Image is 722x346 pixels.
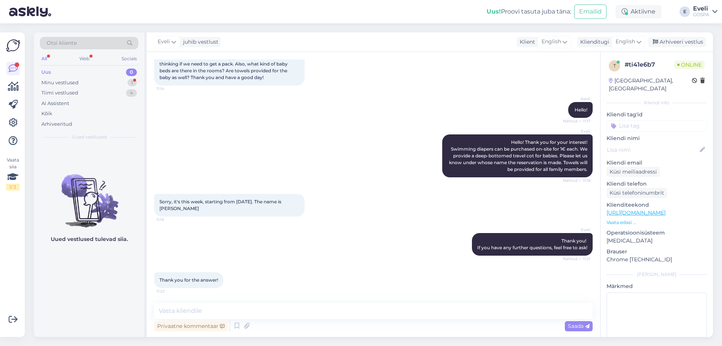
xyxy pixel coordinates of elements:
[180,38,218,46] div: juhib vestlust
[607,99,707,106] div: Kliendi info
[693,6,709,12] div: Eveli
[127,79,137,87] div: 1
[41,69,51,76] div: Uus
[607,146,698,154] input: Lisa nimi
[72,134,107,140] span: Uued vestlused
[562,178,590,183] span: Nähtud ✓ 11:18
[487,8,501,15] b: Uus!
[562,227,590,233] span: Eveli
[575,107,587,113] span: Hello!
[607,159,707,167] p: Kliendi email
[577,38,609,46] div: Klienditugi
[126,89,137,97] div: 4
[574,5,607,19] button: Emailid
[562,96,590,102] span: Keidi
[607,188,667,198] div: Küsi telefoninumbrit
[693,6,717,18] a: EveliGOSPA
[562,256,590,262] span: Nähtud ✓ 11:21
[613,63,616,69] span: t
[562,128,590,134] span: Eveli
[6,157,20,191] div: Vaata siia
[616,5,661,18] div: Aktiivne
[609,77,692,93] div: [GEOGRAPHIC_DATA], [GEOGRAPHIC_DATA]
[607,248,707,256] p: Brauser
[156,217,185,223] span: 11:19
[487,7,571,16] div: Proovi tasuta juba täna:
[41,100,69,107] div: AI Assistent
[568,323,590,329] span: Saada
[449,139,589,172] span: Hello! Thank you for your interest! Swimming diapers can be purchased on-site for 1€ each. We pro...
[607,167,660,177] div: Küsi meiliaadressi
[78,54,91,64] div: Web
[607,120,707,131] input: Lisa tag
[607,282,707,290] p: Märkmed
[607,219,707,226] p: Vaata edasi ...
[607,134,707,142] p: Kliendi nimi
[562,118,590,124] span: Nähtud ✓ 11:17
[607,180,707,188] p: Kliendi telefon
[648,37,706,47] div: Arhiveeri vestlus
[154,321,228,331] div: Privaatne kommentaar
[158,38,170,46] span: Eveli
[41,110,52,117] div: Kõik
[156,86,185,91] span: 11:14
[126,69,137,76] div: 0
[607,201,707,209] p: Klienditeekond
[47,39,77,47] span: Otsi kliente
[41,79,79,87] div: Minu vestlused
[541,38,561,46] span: English
[6,38,20,53] img: Askly Logo
[159,199,282,211] span: Sorry, it's this week, starting from [DATE]. The name is [PERSON_NAME]
[51,235,128,243] p: Uued vestlused tulevad siia.
[607,256,707,264] p: Chrome [TECHNICAL_ID]
[607,271,707,278] div: [PERSON_NAME]
[34,161,144,229] img: No chats
[40,54,49,64] div: All
[6,184,20,191] div: 1 / 3
[616,38,635,46] span: English
[607,237,707,245] p: [MEDICAL_DATA]
[607,229,707,237] p: Operatsioonisüsteem
[680,6,690,17] div: E
[607,111,707,119] p: Kliendi tag'id
[41,120,72,128] div: Arhiveeritud
[625,60,674,69] div: # ti41e6b7
[120,54,138,64] div: Socials
[517,38,535,46] div: Klient
[156,288,185,294] span: 11:22
[607,209,666,216] a: [URL][DOMAIN_NAME]
[693,12,709,18] div: GOSPA
[674,61,705,69] span: Online
[159,277,218,283] span: Thank you for the answer!
[41,89,78,97] div: Tiimi vestlused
